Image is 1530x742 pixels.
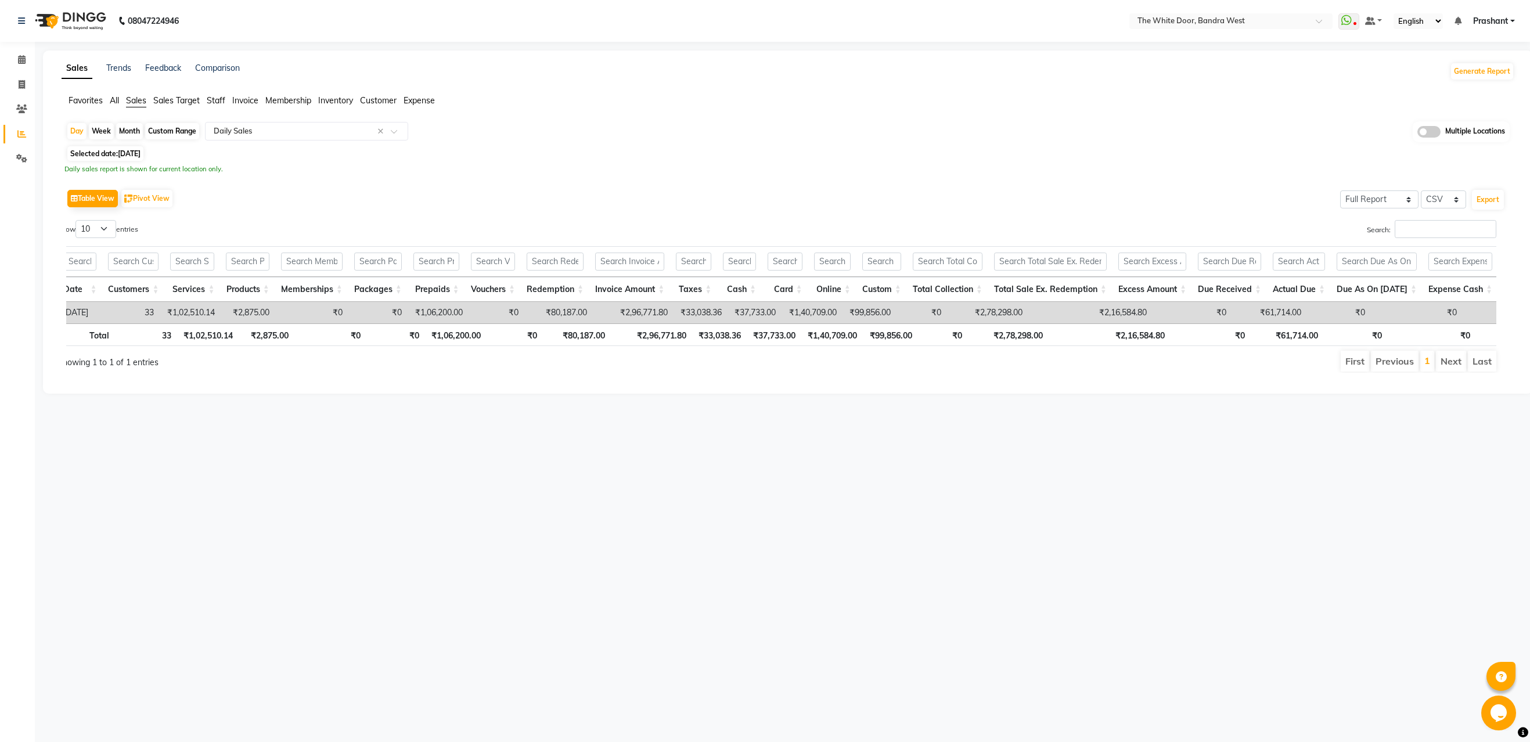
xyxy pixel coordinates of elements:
[221,302,275,323] td: ₹2,875.00
[366,323,424,346] th: ₹0
[1251,323,1324,346] th: ₹61,714.00
[1232,302,1307,323] td: ₹61,714.00
[195,63,240,73] a: Comparison
[1473,15,1508,27] span: Prashant
[275,302,348,323] td: ₹0
[862,253,901,271] input: Search Custom
[768,253,802,271] input: Search Card
[115,323,177,346] th: 33
[89,123,114,139] div: Week
[145,123,199,139] div: Custom Range
[1395,220,1496,238] input: Search:
[1424,355,1430,366] a: 1
[75,220,116,238] select: Showentries
[676,253,711,271] input: Search Taxes
[1049,323,1171,346] th: ₹2,16,584.80
[118,149,141,158] span: [DATE]
[1171,323,1251,346] th: ₹0
[153,95,200,106] span: Sales Target
[897,302,947,323] td: ₹0
[1423,277,1498,302] th: Expense Cash: activate to sort column ascending
[220,277,275,302] th: Products: activate to sort column ascending
[275,277,348,302] th: Memberships: activate to sort column ascending
[57,220,138,238] label: Show entries
[1367,220,1496,238] label: Search:
[232,95,258,106] span: Invoice
[116,123,143,139] div: Month
[57,277,102,302] th: Date: activate to sort column ascending
[1331,277,1423,302] th: Due As On Today: activate to sort column ascending
[728,302,782,323] td: ₹37,733.00
[856,277,907,302] th: Custom: activate to sort column ascending
[106,63,131,73] a: Trends
[863,323,917,346] th: ₹99,856.00
[994,253,1107,271] input: Search Total Sale Ex. Redemption
[747,323,801,346] th: ₹37,733.00
[294,323,367,346] th: ₹0
[63,253,96,271] input: Search Date
[1267,277,1331,302] th: Actual Due: activate to sort column ascending
[360,95,397,106] span: Customer
[98,302,160,323] td: 33
[1113,277,1192,302] th: Excess Amount: activate to sort column ascending
[524,302,593,323] td: ₹80,187.00
[1307,302,1371,323] td: ₹0
[487,323,543,346] th: ₹0
[354,253,402,271] input: Search Packages
[589,277,670,302] th: Invoice Amount: activate to sort column ascending
[595,253,664,271] input: Search Invoice Amount
[102,277,164,302] th: Customers: activate to sort column ascending
[465,277,521,302] th: Vouchers: activate to sort column ascending
[527,253,584,271] input: Search Redemption
[160,302,221,323] td: ₹1,02,510.14
[907,277,988,302] th: Total Collection: activate to sort column ascending
[281,253,343,271] input: Search Memberships
[918,323,969,346] th: ₹0
[1153,302,1232,323] td: ₹0
[121,190,172,207] button: Pivot View
[808,277,856,302] th: Online: activate to sort column ascending
[62,58,92,79] a: Sales
[543,323,611,346] th: ₹80,187.00
[108,253,159,271] input: Search Customers
[1371,302,1463,323] td: ₹0
[723,253,756,271] input: Search Cash
[521,277,589,302] th: Redemption: activate to sort column ascending
[239,323,294,346] th: ₹2,875.00
[593,302,674,323] td: ₹2,96,771.80
[674,302,728,323] td: ₹33,038.36
[408,302,469,323] td: ₹1,06,200.00
[69,95,103,106] span: Favorites
[164,277,220,302] th: Services: activate to sort column ascending
[782,302,843,323] td: ₹1,40,709.00
[57,302,98,323] td: [DATE]
[377,125,387,138] span: Clear all
[408,277,465,302] th: Prepaids: activate to sort column ascending
[110,95,119,106] span: All
[670,277,717,302] th: Taxes: activate to sort column ascending
[170,253,214,271] input: Search Services
[128,5,179,37] b: 08047224946
[318,95,353,106] span: Inventory
[348,277,408,302] th: Packages: activate to sort column ascending
[814,253,851,271] input: Search Online
[913,253,982,271] input: Search Total Collection
[67,146,143,161] span: Selected date:
[1428,253,1492,271] input: Search Expense Cash
[1451,63,1513,80] button: Generate Report
[988,277,1113,302] th: Total Sale Ex. Redemption: activate to sort column ascending
[1337,253,1417,271] input: Search Due As On Today
[1198,253,1261,271] input: Search Due Received
[413,253,459,271] input: Search Prepaids
[762,277,808,302] th: Card: activate to sort column ascending
[226,253,269,271] input: Search Products
[30,5,109,37] img: logo
[177,323,239,346] th: ₹1,02,510.14
[57,350,647,369] div: Showing 1 to 1 of 1 entries
[126,95,146,106] span: Sales
[348,302,408,323] td: ₹0
[1192,277,1267,302] th: Due Received: activate to sort column ascending
[64,164,1511,174] div: Daily sales report is shown for current location only.
[67,190,118,207] button: Table View
[801,323,863,346] th: ₹1,40,709.00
